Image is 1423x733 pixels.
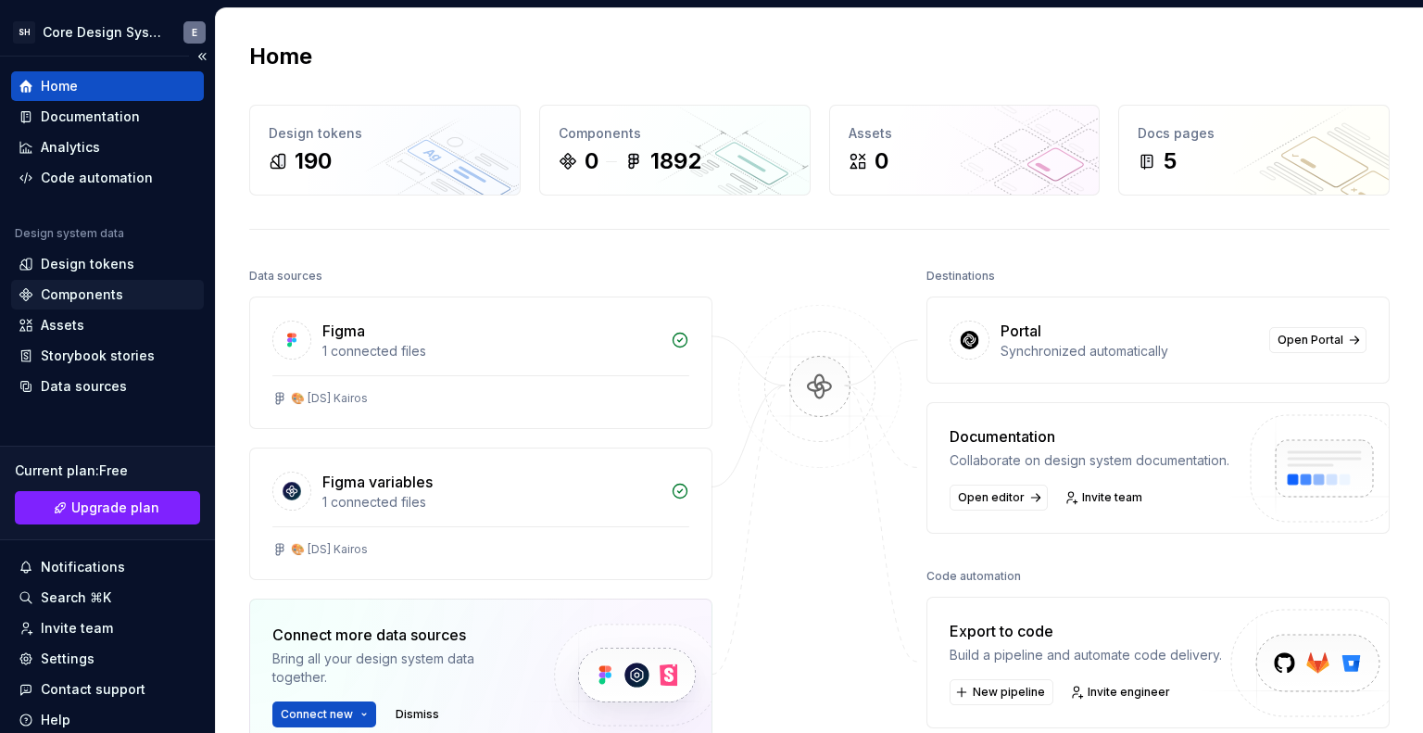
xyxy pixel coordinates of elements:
[650,146,701,176] div: 1892
[11,341,204,371] a: Storybook stories
[71,499,159,517] span: Upgrade plan
[1082,490,1142,505] span: Invite team
[1278,333,1343,348] span: Open Portal
[41,255,134,273] div: Design tokens
[1164,146,1177,176] div: 5
[249,105,521,196] a: Design tokens190
[1269,327,1366,353] a: Open Portal
[1088,685,1170,700] span: Invite engineer
[322,342,660,360] div: 1 connected files
[41,377,127,396] div: Data sources
[15,226,124,241] div: Design system data
[41,680,145,699] div: Contact support
[1059,485,1151,511] a: Invite team
[41,558,125,576] div: Notifications
[1064,679,1178,705] a: Invite engineer
[875,146,888,176] div: 0
[11,133,204,162] a: Analytics
[41,711,70,729] div: Help
[281,707,353,722] span: Connect new
[11,310,204,340] a: Assets
[950,679,1053,705] button: New pipeline
[322,493,660,512] div: 1 connected files
[1001,342,1258,360] div: Synchronized automatically
[272,624,523,646] div: Connect more data sources
[41,107,140,126] div: Documentation
[950,485,1048,511] a: Open editor
[11,102,204,132] a: Documentation
[11,644,204,674] a: Settings
[249,263,322,289] div: Data sources
[192,25,197,40] div: E
[11,552,204,582] button: Notifications
[41,285,123,304] div: Components
[11,613,204,643] a: Invite team
[41,347,155,365] div: Storybook stories
[189,44,215,70] button: Collapse sidebar
[13,21,35,44] div: SH
[272,650,523,687] div: Bring all your design system data together.
[539,105,811,196] a: Components01892
[41,169,153,187] div: Code automation
[849,124,1081,143] div: Assets
[272,701,376,727] button: Connect new
[322,320,365,342] div: Figma
[295,146,332,176] div: 190
[1118,105,1390,196] a: Docs pages5
[41,138,100,157] div: Analytics
[11,249,204,279] a: Design tokens
[249,297,712,429] a: Figma1 connected files🎨 [DS] Kairos
[585,146,598,176] div: 0
[11,372,204,401] a: Data sources
[11,163,204,193] a: Code automation
[291,542,368,557] div: 🎨 [DS] Kairos
[1138,124,1370,143] div: Docs pages
[559,124,791,143] div: Components
[269,124,501,143] div: Design tokens
[958,490,1025,505] span: Open editor
[11,280,204,310] a: Components
[4,12,211,52] button: SHCore Design SystemE
[11,675,204,704] button: Contact support
[41,650,94,668] div: Settings
[15,461,200,480] div: Current plan : Free
[41,619,113,638] div: Invite team
[322,471,433,493] div: Figma variables
[249,42,312,71] h2: Home
[950,451,1229,470] div: Collaborate on design system documentation.
[41,77,78,95] div: Home
[1001,320,1041,342] div: Portal
[41,316,84,335] div: Assets
[950,646,1222,664] div: Build a pipeline and automate code delivery.
[11,583,204,613] button: Search ⌘K
[15,491,200,524] a: Upgrade plan
[973,685,1045,700] span: New pipeline
[926,563,1021,589] div: Code automation
[249,448,712,580] a: Figma variables1 connected files🎨 [DS] Kairos
[950,425,1229,448] div: Documentation
[11,71,204,101] a: Home
[43,23,161,42] div: Core Design System
[291,391,368,406] div: 🎨 [DS] Kairos
[926,263,995,289] div: Destinations
[41,588,111,607] div: Search ⌘K
[387,701,447,727] button: Dismiss
[950,620,1222,642] div: Export to code
[396,707,439,722] span: Dismiss
[829,105,1101,196] a: Assets0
